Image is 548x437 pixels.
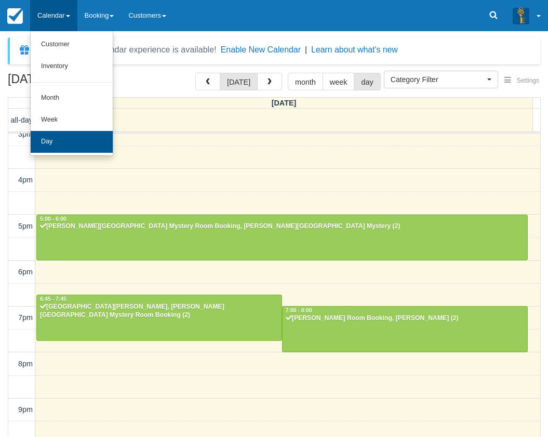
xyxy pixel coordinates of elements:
[18,405,33,414] span: 9pm
[288,73,323,90] button: month
[30,31,113,156] ul: Calendar
[391,74,485,85] span: Category Filter
[18,176,33,184] span: 4pm
[40,296,66,302] span: 6:45 - 7:45
[513,7,529,24] img: A3
[272,99,297,107] span: [DATE]
[18,268,33,276] span: 6pm
[305,45,307,54] span: |
[221,45,301,55] button: Enable New Calendar
[7,8,23,24] img: checkfront-main-nav-mini-logo.png
[323,73,355,90] button: week
[40,216,66,222] span: 5:00 - 6:00
[39,303,279,320] div: [GEOGRAPHIC_DATA][PERSON_NAME], [PERSON_NAME][GEOGRAPHIC_DATA] Mystery Room Booking (2)
[35,44,217,56] div: A new Booking Calendar experience is available!
[311,45,398,54] a: Learn about what's new
[517,77,539,84] span: Settings
[18,222,33,230] span: 5pm
[18,130,33,138] span: 3pm
[498,73,545,88] button: Settings
[31,56,113,77] a: Inventory
[285,314,525,323] div: [PERSON_NAME] Room Booking, [PERSON_NAME] (2)
[11,116,33,124] span: all-day
[39,222,525,231] div: [PERSON_NAME][GEOGRAPHIC_DATA] Mystery Room Booking, [PERSON_NAME][GEOGRAPHIC_DATA] Mystery (2)
[220,73,258,90] button: [DATE]
[18,313,33,322] span: 7pm
[286,308,312,313] span: 7:00 - 8:00
[354,73,380,90] button: day
[36,295,282,340] a: 6:45 - 7:45[GEOGRAPHIC_DATA][PERSON_NAME], [PERSON_NAME][GEOGRAPHIC_DATA] Mystery Room Booking (2)
[282,306,528,352] a: 7:00 - 8:00[PERSON_NAME] Room Booking, [PERSON_NAME] (2)
[31,131,113,153] a: Day
[31,34,113,56] a: Customer
[31,87,113,109] a: Month
[31,109,113,131] a: Week
[384,71,498,88] button: Category Filter
[36,215,528,260] a: 5:00 - 6:00[PERSON_NAME][GEOGRAPHIC_DATA] Mystery Room Booking, [PERSON_NAME][GEOGRAPHIC_DATA] My...
[18,360,33,368] span: 8pm
[8,73,139,92] h2: [DATE]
